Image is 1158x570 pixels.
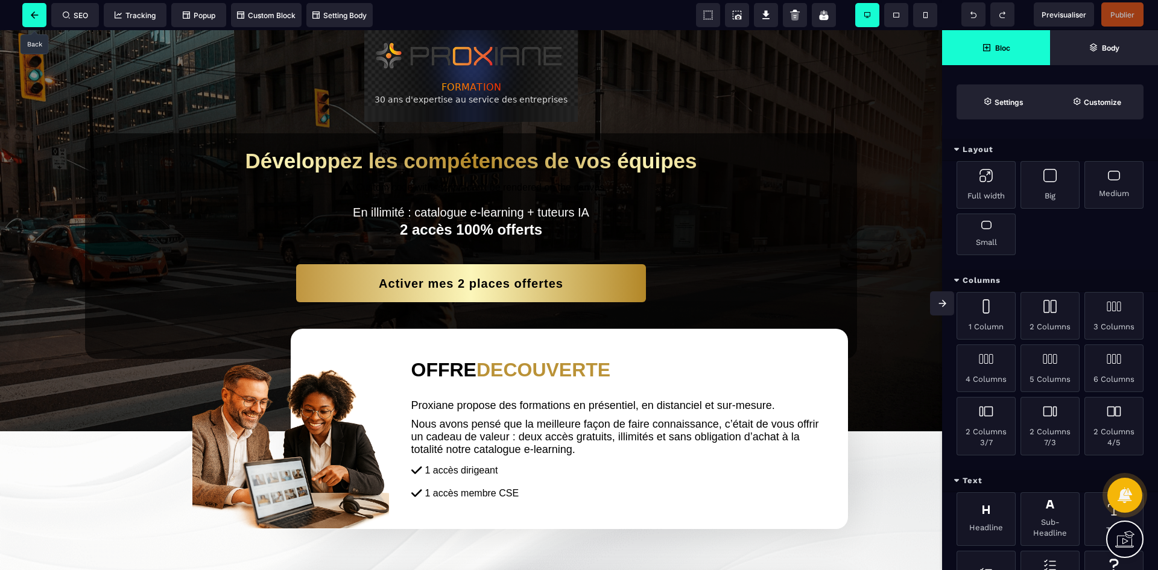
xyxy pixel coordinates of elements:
div: 2 Columns 3/7 [957,397,1016,455]
div: 5 Columns [1020,344,1080,392]
h1: Développez les compétences de vos équipes [121,119,821,143]
span: Preview [1034,2,1094,27]
div: 2 Columns 4/5 [1084,397,1144,455]
h2: OFFRE [411,323,824,357]
div: Layout [942,139,1158,161]
div: Text [942,470,1158,492]
h2: 2 accès 100% offerts [121,189,821,216]
span: Open Layer Manager [1050,30,1158,65]
div: Headline [957,492,1016,546]
div: 2 Columns [1020,292,1080,340]
img: b19eb17435fec69ebfd9640db64efc4c_fond_transparent.png [192,323,390,498]
div: 1 accès membre CSE [425,458,821,469]
text: En illimité : catalogue e-learning + tuteurs IA [121,173,821,189]
span: Custom Block [237,11,296,20]
span: Publier [1110,10,1134,19]
div: Small [957,214,1016,255]
div: 4 Columns [957,344,1016,392]
span: Setting Body [312,11,367,20]
div: 1 accès dirigeant [425,435,821,446]
div: 2 Columns 7/3 [1020,397,1080,455]
span: Open Blocks [942,30,1050,65]
strong: Settings [995,98,1024,107]
span: View components [696,3,720,27]
div: Sub-Headline [1020,492,1080,546]
text: Proxiane propose des formations en présentiel, en distanciel et sur-mesure. [411,366,824,385]
button: Activer mes 2 places offertes [296,234,646,272]
span: Settings [957,84,1050,119]
span: SEO [63,11,88,20]
text: Nous avons pensé que la meilleure façon de faire connaissance, c’était de vous offrir un cadeau d... [411,385,824,429]
span: Popup [183,11,215,20]
div: 1 Column [957,292,1016,340]
strong: Body [1102,43,1119,52]
div: Big [1020,161,1080,209]
div: Columns [942,270,1158,292]
strong: Customize [1084,98,1121,107]
span: Previsualiser [1042,10,1086,19]
span: Tracking [115,11,156,20]
strong: Bloc [995,43,1010,52]
div: 3 Columns [1084,292,1144,340]
div: Medium [1084,161,1144,209]
div: 6 Columns [1084,344,1144,392]
div: Full width [957,161,1016,209]
span: Screenshot [725,3,749,27]
span: Open Style Manager [1050,84,1144,119]
div: Text [1084,492,1144,546]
